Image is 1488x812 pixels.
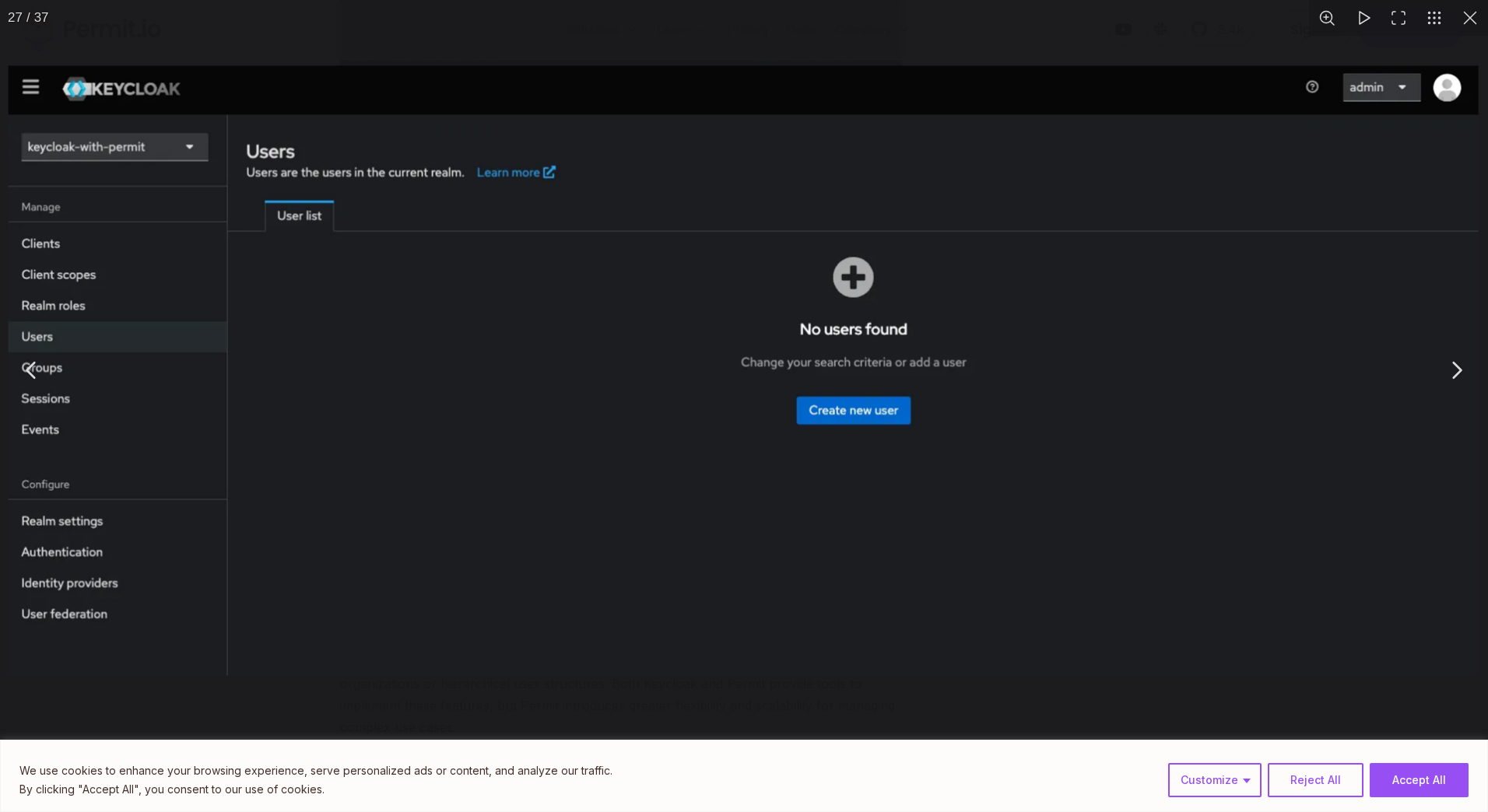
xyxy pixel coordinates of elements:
button: Next [1437,351,1476,390]
img: Image 27 of 37 [9,65,1479,675]
p: By clicking "Accept All", you consent to our use of cookies. [19,780,612,799]
button: Accept All [1370,763,1469,797]
button: Reject All [1268,763,1363,797]
button: Previous [12,351,51,390]
button: Customize [1168,763,1262,797]
p: We use cookies to enhance your browsing experience, serve personalized ads or content, and analyz... [19,761,612,780]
